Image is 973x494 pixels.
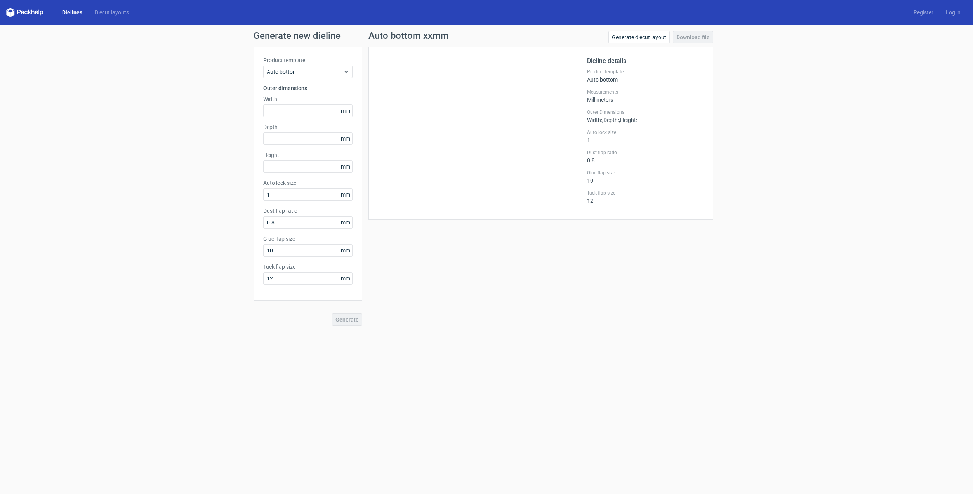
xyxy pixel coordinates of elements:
[587,129,704,136] label: Auto lock size
[339,133,352,144] span: mm
[263,207,353,215] label: Dust flap ratio
[907,9,940,16] a: Register
[587,170,704,176] label: Glue flap size
[56,9,89,16] a: Dielines
[263,84,353,92] h3: Outer dimensions
[619,117,637,123] span: , Height :
[587,89,704,103] div: Millimeters
[263,151,353,159] label: Height
[263,263,353,271] label: Tuck flap size
[602,117,619,123] span: , Depth :
[254,31,719,40] h1: Generate new dieline
[587,190,704,204] div: 12
[587,109,704,115] label: Outer Dimensions
[587,117,602,123] span: Width :
[263,123,353,131] label: Depth
[267,68,343,76] span: Auto bottom
[587,69,704,75] label: Product template
[339,217,352,228] span: mm
[368,31,449,40] h1: Auto bottom xxmm
[587,129,704,143] div: 1
[587,56,704,66] h2: Dieline details
[587,150,704,156] label: Dust flap ratio
[339,245,352,256] span: mm
[339,105,352,117] span: mm
[587,190,704,196] label: Tuck flap size
[608,31,670,43] a: Generate diecut layout
[587,89,704,95] label: Measurements
[263,56,353,64] label: Product template
[587,150,704,164] div: 0.8
[587,69,704,83] div: Auto bottom
[940,9,967,16] a: Log in
[263,95,353,103] label: Width
[339,161,352,172] span: mm
[339,189,352,200] span: mm
[89,9,135,16] a: Diecut layouts
[263,235,353,243] label: Glue flap size
[339,273,352,284] span: mm
[263,179,353,187] label: Auto lock size
[587,170,704,184] div: 10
